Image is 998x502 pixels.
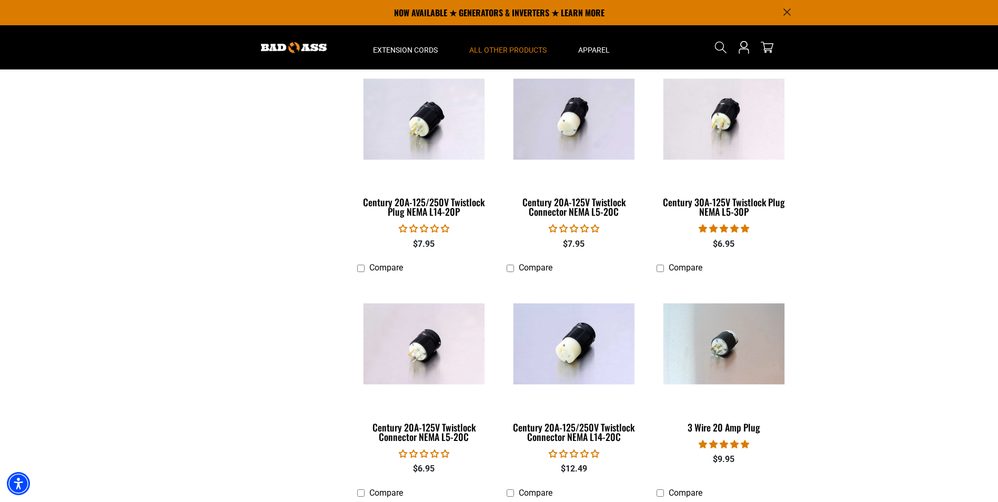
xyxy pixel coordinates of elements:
[549,224,599,234] span: 0.00 stars
[658,79,790,160] img: Century 30A-125V Twistlock Plug NEMA L5-30P
[507,238,641,250] div: $7.95
[519,488,552,498] span: Compare
[508,304,640,385] img: Century 20A-125/250V Twistlock Connector NEMA L14-20C
[657,453,791,466] div: $9.95
[357,463,491,475] div: $6.95
[357,25,453,69] summary: Extension Cords
[507,423,641,441] div: Century 20A-125/250V Twistlock Connector NEMA L14-20C
[399,224,449,234] span: 0.00 stars
[562,25,626,69] summary: Apparel
[657,423,791,432] div: 3 Wire 20 Amp Plug
[657,238,791,250] div: $6.95
[549,449,599,459] span: 0.00 stars
[453,25,562,69] summary: All Other Products
[657,53,791,223] a: Century 30A-125V Twistlock Plug NEMA L5-30P Century 30A-125V Twistlock Plug NEMA L5-30P
[507,463,641,475] div: $12.49
[507,53,641,223] a: Century 20A-125V Twistlock Connector NEMA L5-20C Century 20A-125V Twistlock Connector NEMA L5-20C
[658,304,790,385] img: 3 Wire 20 Amp Plug
[657,197,791,216] div: Century 30A-125V Twistlock Plug NEMA L5-30P
[657,278,791,438] a: 3 Wire 20 Amp Plug 3 Wire 20 Amp Plug
[519,263,552,273] span: Compare
[357,278,491,448] a: Century 20A-125V Twistlock Connector NEMA L5-20C Century 20A-125V Twistlock Connector NEMA L5-20C
[7,472,30,495] div: Accessibility Menu
[357,238,491,250] div: $7.95
[578,45,610,55] span: Apparel
[759,41,775,54] a: cart
[399,449,449,459] span: 0.00 stars
[507,278,641,448] a: Century 20A-125/250V Twistlock Connector NEMA L14-20C Century 20A-125/250V Twistlock Connector NE...
[358,79,490,160] img: Century 20A-125/250V Twistlock Plug NEMA L14-20P
[508,79,640,160] img: Century 20A-125V Twistlock Connector NEMA L5-20C
[357,53,491,223] a: Century 20A-125/250V Twistlock Plug NEMA L14-20P Century 20A-125/250V Twistlock Plug NEMA L14-20P
[712,39,729,56] summary: Search
[469,45,547,55] span: All Other Products
[261,42,327,53] img: Bad Ass Extension Cords
[357,423,491,441] div: Century 20A-125V Twistlock Connector NEMA L5-20C
[699,439,749,449] span: 5.00 stars
[358,304,490,385] img: Century 20A-125V Twistlock Connector NEMA L5-20C
[369,488,403,498] span: Compare
[507,197,641,216] div: Century 20A-125V Twistlock Connector NEMA L5-20C
[357,197,491,216] div: Century 20A-125/250V Twistlock Plug NEMA L14-20P
[699,224,749,234] span: 5.00 stars
[669,488,702,498] span: Compare
[669,263,702,273] span: Compare
[369,263,403,273] span: Compare
[735,25,752,69] a: Open this option
[373,45,438,55] span: Extension Cords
